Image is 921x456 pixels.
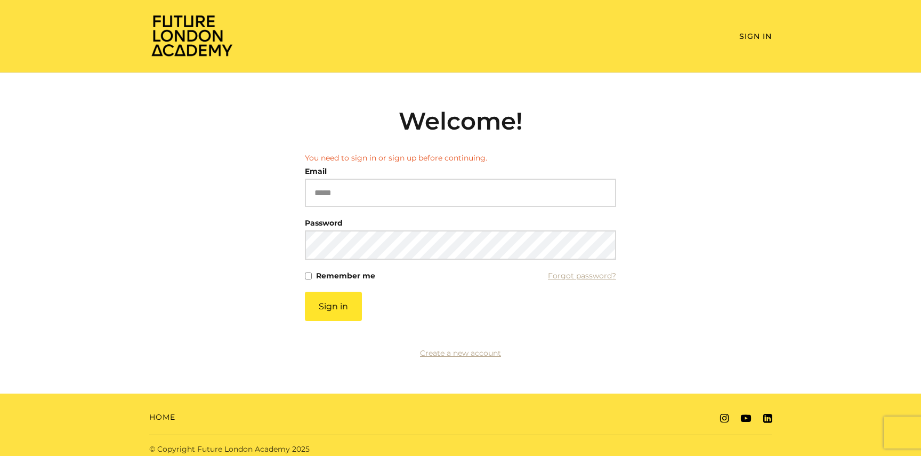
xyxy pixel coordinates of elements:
[149,14,235,57] img: Home Page
[420,348,501,358] a: Create a new account
[149,412,175,423] a: Home
[305,153,616,164] li: You need to sign in or sign up before continuing.
[305,107,616,135] h2: Welcome!
[548,268,616,283] a: Forgot password?
[305,164,327,179] label: Email
[316,268,375,283] label: Remember me
[141,444,461,455] div: © Copyright Future London Academy 2025
[305,292,362,321] button: Sign in
[739,31,772,41] a: Sign In
[305,215,343,230] label: Password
